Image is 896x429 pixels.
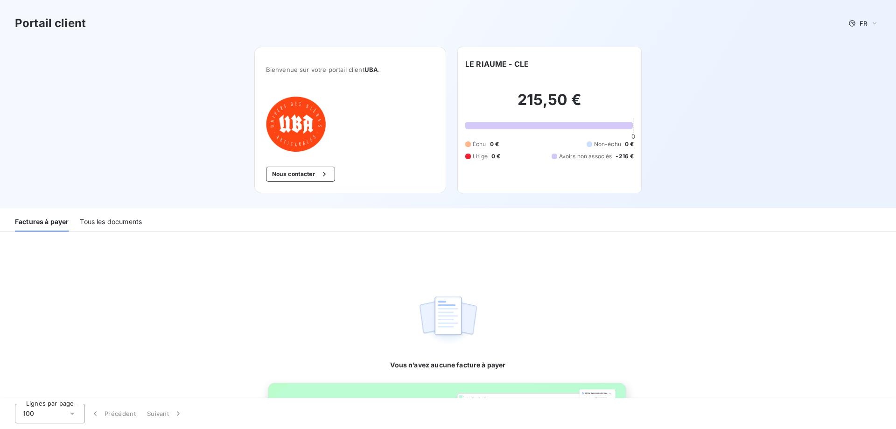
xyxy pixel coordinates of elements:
[631,133,635,140] span: 0
[266,167,335,182] button: Nous contacter
[266,96,326,152] img: Company logo
[559,152,612,161] span: Avoirs non associés
[390,360,505,370] span: Vous n’avez aucune facture à payer
[85,404,141,423] button: Précédent
[418,291,478,349] img: empty state
[594,140,621,148] span: Non-échu
[364,66,378,73] span: UBA
[860,20,867,27] span: FR
[465,58,529,70] h6: LE RIAUME - CLE
[15,15,86,32] h3: Portail client
[490,140,499,148] span: 0 €
[23,409,34,418] span: 100
[491,152,500,161] span: 0 €
[625,140,634,148] span: 0 €
[616,152,634,161] span: -216 €
[473,140,486,148] span: Échu
[465,91,634,119] h2: 215,50 €
[141,404,189,423] button: Suivant
[473,152,488,161] span: Litige
[266,66,434,73] span: Bienvenue sur votre portail client .
[80,212,142,232] div: Tous les documents
[15,212,69,232] div: Factures à payer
